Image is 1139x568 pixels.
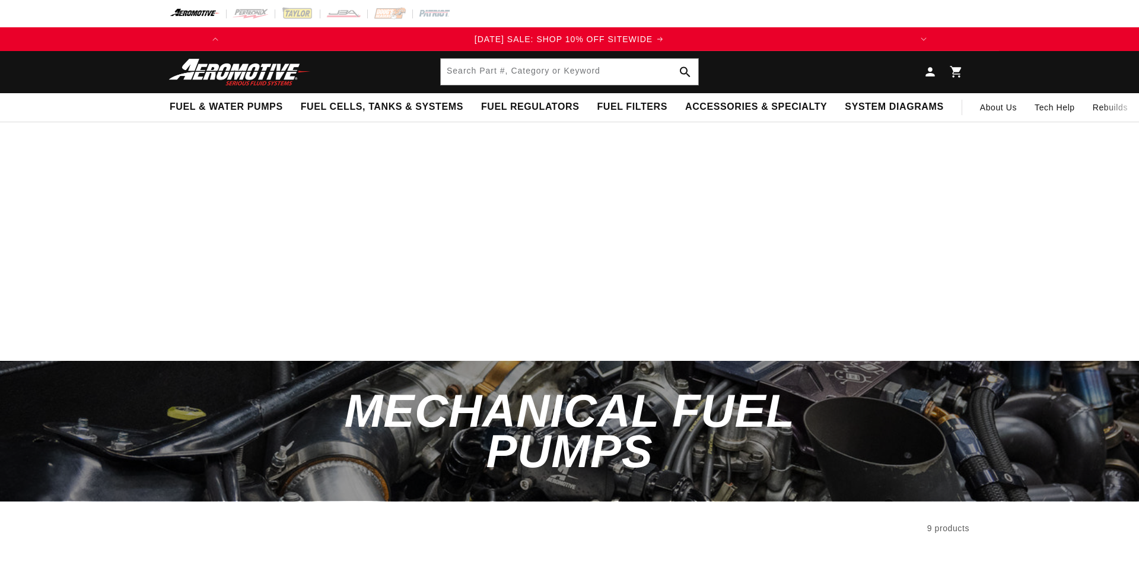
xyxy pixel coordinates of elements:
summary: Fuel Cells, Tanks & Systems [292,93,472,121]
button: Translation missing: en.sections.announcements.previous_announcement [203,27,227,51]
button: Translation missing: en.sections.announcements.next_announcement [912,27,936,51]
button: Search Part #, Category or Keyword [672,59,698,85]
summary: Accessories & Specialty [676,93,836,121]
span: Rebuilds [1093,101,1128,114]
div: 1 of 3 [227,33,912,46]
span: 9 products [927,523,969,533]
div: Announcement [227,33,912,46]
a: About Us [971,93,1026,122]
slideshow-component: Translation missing: en.sections.announcements.announcement_bar [140,27,999,51]
span: About Us [980,103,1017,112]
a: [DATE] SALE: SHOP 10% OFF SITEWIDE [227,33,912,46]
span: Fuel & Water Pumps [170,101,283,113]
span: Fuel Regulators [481,101,579,113]
span: Fuel Filters [597,101,667,113]
span: Tech Help [1035,101,1075,114]
summary: System Diagrams [836,93,952,121]
span: System Diagrams [845,101,943,113]
span: Fuel Cells, Tanks & Systems [301,101,463,113]
span: Accessories & Specialty [685,101,827,113]
summary: Tech Help [1026,93,1084,122]
summary: Fuel Filters [588,93,676,121]
span: Mechanical Fuel Pumps [345,385,795,477]
summary: Fuel Regulators [472,93,588,121]
summary: Fuel & Water Pumps [161,93,292,121]
span: [DATE] SALE: SHOP 10% OFF SITEWIDE [475,34,653,44]
input: Search Part #, Category or Keyword [441,59,698,85]
summary: Rebuilds [1084,93,1137,122]
img: Aeromotive [166,58,314,86]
